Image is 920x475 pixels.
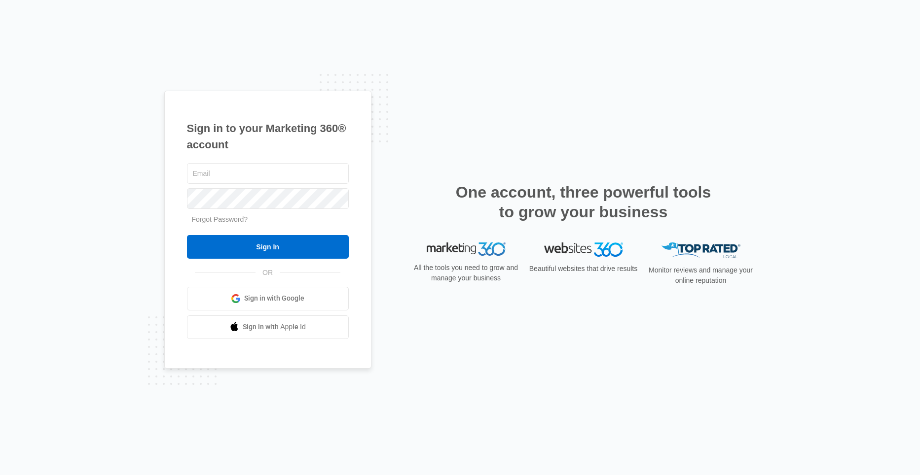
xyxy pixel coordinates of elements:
span: Sign in with Apple Id [243,322,306,332]
input: Email [187,163,349,184]
span: Sign in with Google [244,293,304,304]
p: Beautiful websites that drive results [528,264,639,274]
img: Websites 360 [544,242,623,257]
a: Sign in with Google [187,287,349,310]
input: Sign In [187,235,349,259]
p: Monitor reviews and manage your online reputation [646,265,756,286]
p: All the tools you need to grow and manage your business [411,263,521,283]
img: Marketing 360 [427,242,506,256]
img: Top Rated Local [662,242,740,259]
a: Sign in with Apple Id [187,315,349,339]
span: OR [256,268,280,278]
a: Forgot Password? [192,215,248,223]
h2: One account, three powerful tools to grow your business [453,182,714,222]
h1: Sign in to your Marketing 360® account [187,120,349,153]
